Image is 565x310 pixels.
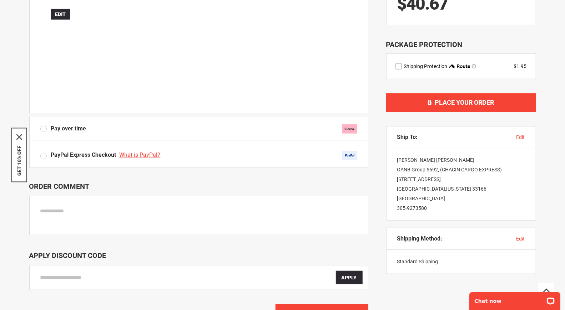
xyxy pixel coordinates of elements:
span: What is PayPal? [120,151,161,158]
button: edit [516,235,525,242]
button: Edit [51,9,70,20]
span: PayPal Express Checkout [51,151,116,158]
button: Apply [336,271,363,284]
img: klarna.svg [342,124,357,134]
iframe: LiveChat chat widget [465,288,565,310]
div: $1.95 [514,63,527,70]
button: Close [16,134,22,140]
button: GET 10% OFF [16,146,22,176]
span: Standard Shipping [397,259,438,264]
div: [PERSON_NAME] [PERSON_NAME] GANB Group 5692, (CHACIN CARGO EXPRESS) [STREET_ADDRESS] [GEOGRAPHIC_... [387,148,536,220]
span: Edit [55,11,66,17]
span: Apply [342,275,357,280]
a: What is PayPal? [120,151,162,158]
span: edit [516,134,525,140]
div: route shipping protection selector element [395,63,527,70]
button: Place Your Order [386,93,536,112]
button: edit [516,134,525,141]
span: Learn more [472,64,476,68]
span: edit [516,236,525,242]
iframe: Secure payment input frame [39,22,359,113]
span: Shipping Protection [404,63,448,69]
img: Acceptance Mark [342,151,357,160]
span: Apply Discount Code [29,251,106,260]
svg: close icon [16,134,22,140]
a: 305-9273580 [397,205,427,211]
span: Shipping Method: [397,235,443,242]
span: [US_STATE] [447,186,471,192]
div: Package Protection [386,40,536,50]
span: Pay over time [51,125,86,133]
span: Place Your Order [435,99,494,106]
span: Ship To: [397,134,418,141]
p: Order Comment [29,182,368,191]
